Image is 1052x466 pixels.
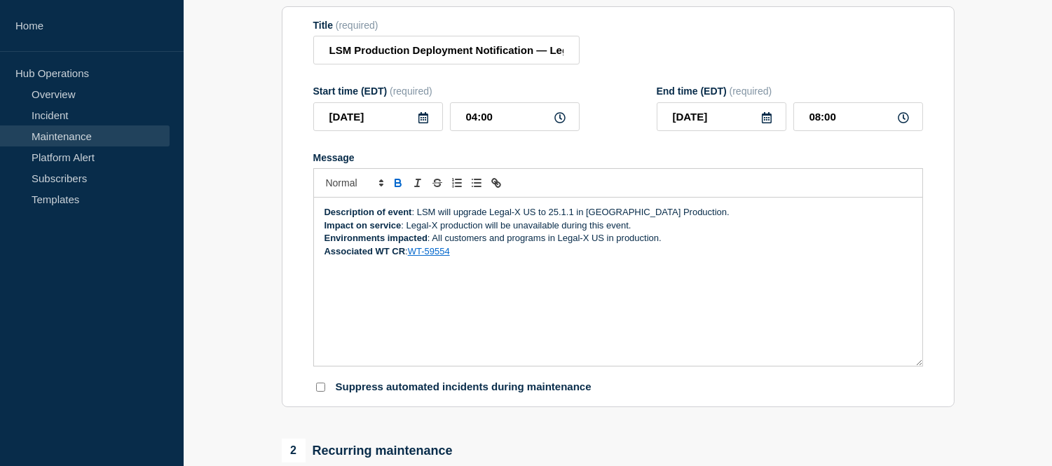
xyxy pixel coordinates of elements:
[325,232,912,245] p: : All customers and programs in Legal-X US in production.
[313,85,580,97] div: Start time (EDT)
[657,85,923,97] div: End time (EDT)
[390,85,432,97] span: (required)
[447,174,467,191] button: Toggle ordered list
[325,245,912,258] p: :
[450,102,580,131] input: HH:MM
[313,152,923,163] div: Message
[325,219,912,232] p: : Legal-X production will be unavailable during this event.
[314,198,922,366] div: Message
[486,174,506,191] button: Toggle link
[336,20,378,31] span: (required)
[313,20,580,31] div: Title
[282,439,306,462] span: 2
[793,102,923,131] input: HH:MM
[282,439,453,462] div: Recurring maintenance
[325,246,406,256] strong: Associated WT CR
[657,102,786,131] input: YYYY-MM-DD
[325,220,402,231] strong: Impact on service
[316,383,325,392] input: Suppress automated incidents during maintenance
[388,174,408,191] button: Toggle bold text
[325,206,912,219] p: : LSM will upgrade Legal-X US to 25.1.1 in [GEOGRAPHIC_DATA] Production.
[325,207,412,217] strong: Description of event
[336,381,592,394] p: Suppress automated incidents during maintenance
[320,174,388,191] span: Font size
[428,174,447,191] button: Toggle strikethrough text
[408,174,428,191] button: Toggle italic text
[313,36,580,64] input: Title
[730,85,772,97] span: (required)
[408,246,450,256] a: WT-59554
[467,174,486,191] button: Toggle bulleted list
[325,233,428,243] strong: Environments impacted
[313,102,443,131] input: YYYY-MM-DD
